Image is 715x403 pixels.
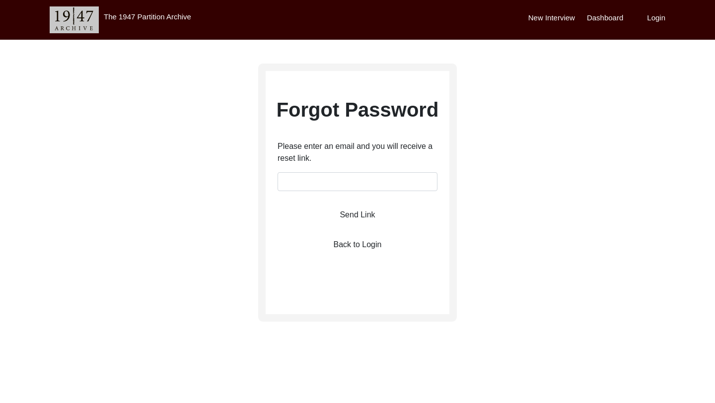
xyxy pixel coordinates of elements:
label: Back to Login [334,239,382,251]
label: Forgot Password [277,95,439,125]
label: New Interview [528,12,575,24]
p: Please enter an email and you will receive a reset link. [278,140,437,164]
label: Login [647,12,665,24]
img: header-logo.png [50,6,99,33]
button: Send Link [328,203,387,227]
label: Dashboard [587,12,623,24]
label: The 1947 Partition Archive [104,12,191,21]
